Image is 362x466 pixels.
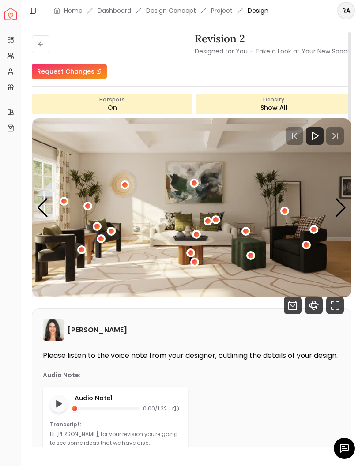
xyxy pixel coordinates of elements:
[32,64,107,79] a: Request Changes
[146,6,196,15] li: Design Concept
[50,395,68,413] button: Play audio note
[32,118,351,297] img: Design Render 1
[50,421,181,428] p: Transcript:
[263,96,284,103] span: Density
[335,198,347,218] div: Next slide
[68,325,127,335] h6: [PERSON_NAME]
[64,6,83,15] a: Home
[195,47,351,56] small: Designed for You – Take a Look at Your New Space
[309,131,320,141] svg: Play
[143,405,167,412] span: 0:00 / 1:32
[170,403,181,414] div: Mute audio
[4,8,17,20] a: Spacejoy
[248,6,268,15] span: Design
[4,8,17,20] img: Spacejoy Logo
[284,297,302,314] svg: Shop Products from this design
[337,2,355,19] button: RA
[32,118,351,297] div: Carousel
[50,430,178,447] p: Hi [PERSON_NAME], for your revision you're going to see some ideas that we have disc...
[43,371,81,380] p: Audio Note:
[43,319,64,341] img: Angela Amore
[37,198,49,218] div: Previous slide
[98,6,131,15] a: Dashboard
[75,394,181,402] p: Audio Note 1
[99,96,125,103] span: Hotspots
[32,94,192,114] button: HotspotsOn
[53,6,268,15] nav: breadcrumb
[196,94,351,114] div: Show All
[211,6,233,15] a: Project
[338,3,354,19] span: RA
[305,297,323,314] svg: 360 View
[326,297,344,314] svg: Fullscreen
[43,351,340,360] p: Please listen to the voice note from your designer, outlining the details of your design.
[32,118,351,297] div: 1 / 5
[195,32,351,46] h3: Revision 2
